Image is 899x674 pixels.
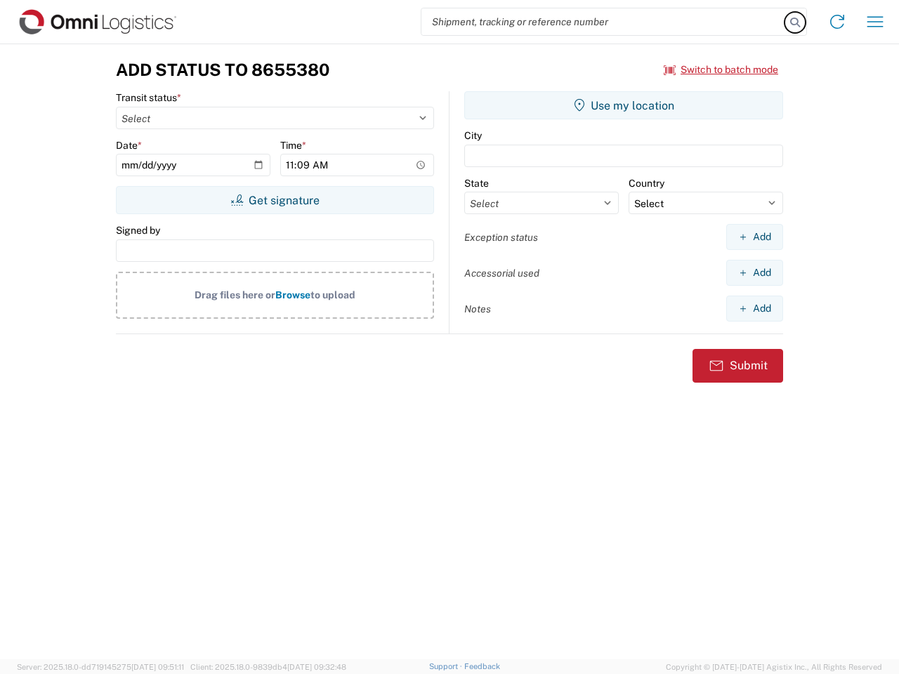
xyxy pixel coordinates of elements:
[464,129,482,142] label: City
[116,91,181,104] label: Transit status
[116,60,329,80] h3: Add Status to 8655380
[629,177,664,190] label: Country
[310,289,355,300] span: to upload
[464,177,489,190] label: State
[464,303,491,315] label: Notes
[464,662,500,670] a: Feedback
[726,224,783,250] button: Add
[190,663,346,671] span: Client: 2025.18.0-9839db4
[666,661,882,673] span: Copyright © [DATE]-[DATE] Agistix Inc., All Rights Reserved
[726,296,783,322] button: Add
[116,139,142,152] label: Date
[280,139,306,152] label: Time
[421,8,785,35] input: Shipment, tracking or reference number
[17,663,184,671] span: Server: 2025.18.0-dd719145275
[195,289,275,300] span: Drag files here or
[464,231,538,244] label: Exception status
[664,58,778,81] button: Switch to batch mode
[464,267,539,279] label: Accessorial used
[726,260,783,286] button: Add
[116,224,160,237] label: Signed by
[693,349,783,383] button: Submit
[287,663,346,671] span: [DATE] 09:32:48
[429,662,464,670] a: Support
[131,663,184,671] span: [DATE] 09:51:11
[464,91,783,119] button: Use my location
[275,289,310,300] span: Browse
[116,186,434,214] button: Get signature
